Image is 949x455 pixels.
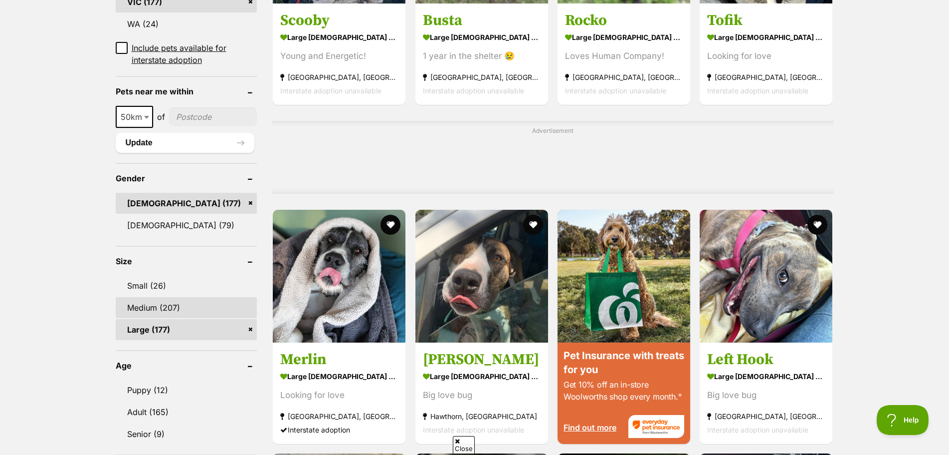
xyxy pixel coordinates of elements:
[273,210,405,343] img: Merlin - Irish Wolfhound Dog
[423,49,541,63] div: 1 year in the shelter 😢
[707,70,825,84] strong: [GEOGRAPHIC_DATA], [GEOGRAPHIC_DATA]
[116,361,257,370] header: Age
[116,106,153,128] span: 50km
[423,426,524,434] span: Interstate adoption unavailable
[707,86,808,95] span: Interstate adoption unavailable
[423,30,541,44] strong: large [DEMOGRAPHIC_DATA] Dog
[280,423,398,437] div: Interstate adoption
[280,410,398,423] strong: [GEOGRAPHIC_DATA], [GEOGRAPHIC_DATA]
[707,11,825,30] h3: Tofik
[116,174,257,183] header: Gender
[280,350,398,369] h3: Merlin
[707,389,825,402] div: Big love bug
[423,11,541,30] h3: Busta
[565,70,683,84] strong: [GEOGRAPHIC_DATA], [GEOGRAPHIC_DATA]
[415,3,548,105] a: Busta large [DEMOGRAPHIC_DATA] Dog 1 year in the shelter 😢 [GEOGRAPHIC_DATA], [GEOGRAPHIC_DATA] I...
[117,110,152,124] span: 50km
[707,49,825,63] div: Looking for love
[116,42,257,66] a: Include pets available for interstate adoption
[423,86,524,95] span: Interstate adoption unavailable
[116,133,255,153] button: Update
[280,11,398,30] h3: Scooby
[280,389,398,402] div: Looking for love
[116,87,257,96] header: Pets near me within
[453,436,475,454] span: Close
[280,70,398,84] strong: [GEOGRAPHIC_DATA], [GEOGRAPHIC_DATA]
[273,343,405,444] a: Merlin large [DEMOGRAPHIC_DATA] Dog Looking for love [GEOGRAPHIC_DATA], [GEOGRAPHIC_DATA] Interst...
[116,319,257,340] a: Large (177)
[808,215,828,235] button: favourite
[116,380,257,401] a: Puppy (12)
[116,297,257,318] a: Medium (207)
[116,215,257,236] a: [DEMOGRAPHIC_DATA] (79)
[273,3,405,105] a: Scooby large [DEMOGRAPHIC_DATA] Dog Young and Energetic! [GEOGRAPHIC_DATA], [GEOGRAPHIC_DATA] Int...
[381,215,401,235] button: favourite
[423,410,541,423] strong: Hawthorn, [GEOGRAPHIC_DATA]
[565,49,683,63] div: Loves Human Company!
[700,3,832,105] a: Tofik large [DEMOGRAPHIC_DATA] Dog Looking for love [GEOGRAPHIC_DATA], [GEOGRAPHIC_DATA] Intersta...
[157,111,165,123] span: of
[272,121,833,194] div: Advertisement
[707,426,808,434] span: Interstate adoption unavailable
[707,410,825,423] strong: [GEOGRAPHIC_DATA], [GEOGRAPHIC_DATA]
[116,275,257,296] a: Small (26)
[707,369,825,384] strong: large [DEMOGRAPHIC_DATA] Dog
[700,343,832,444] a: Left Hook large [DEMOGRAPHIC_DATA] Dog Big love bug [GEOGRAPHIC_DATA], [GEOGRAPHIC_DATA] Intersta...
[565,30,683,44] strong: large [DEMOGRAPHIC_DATA] Dog
[877,405,929,435] iframe: Help Scout Beacon - Open
[707,350,825,369] h3: Left Hook
[558,3,690,105] a: Rocko large [DEMOGRAPHIC_DATA] Dog Loves Human Company! [GEOGRAPHIC_DATA], [GEOGRAPHIC_DATA] Inte...
[116,402,257,423] a: Adult (165)
[280,86,381,95] span: Interstate adoption unavailable
[280,369,398,384] strong: large [DEMOGRAPHIC_DATA] Dog
[707,30,825,44] strong: large [DEMOGRAPHIC_DATA] Dog
[700,210,832,343] img: Left Hook - American Staffordshire Terrier Dog
[423,350,541,369] h3: [PERSON_NAME]
[565,86,666,95] span: Interstate adoption unavailable
[116,424,257,445] a: Senior (9)
[116,193,257,214] a: [DEMOGRAPHIC_DATA] (177)
[280,49,398,63] div: Young and Energetic!
[415,343,548,444] a: [PERSON_NAME] large [DEMOGRAPHIC_DATA] Dog Big love bug Hawthorn, [GEOGRAPHIC_DATA] Interstate ad...
[169,107,257,126] input: postcode
[423,369,541,384] strong: large [DEMOGRAPHIC_DATA] Dog
[423,70,541,84] strong: [GEOGRAPHIC_DATA], [GEOGRAPHIC_DATA]
[565,11,683,30] h3: Rocko
[116,13,257,34] a: WA (24)
[280,30,398,44] strong: large [DEMOGRAPHIC_DATA] Dog
[415,210,548,343] img: Enrico - Staffordshire Bull Terrier Dog
[116,257,257,266] header: Size
[132,42,257,66] span: Include pets available for interstate adoption
[423,389,541,402] div: Big love bug
[523,215,543,235] button: favourite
